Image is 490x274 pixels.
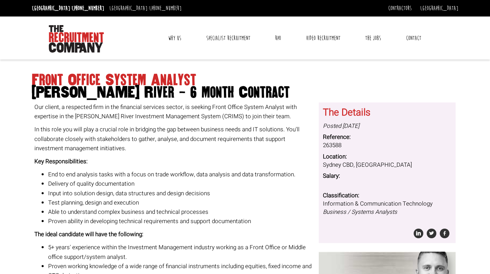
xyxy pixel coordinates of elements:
li: [GEOGRAPHIC_DATA]: [30,3,106,14]
p: Our client, a respected firm in the financial services sector, is seeking Front Office System Ana... [34,102,314,121]
a: [PHONE_NUMBER] [149,4,182,12]
a: Why Us [163,30,186,47]
h3: The Details [323,108,451,118]
a: Video Recruitment [301,30,346,47]
li: [GEOGRAPHIC_DATA]: [108,3,183,14]
a: [PHONE_NUMBER] [72,4,104,12]
li: Able to understand complex business and technical processes [48,207,314,217]
p: In this role you will play a crucial role in bridging the gap between business needs and IT solut... [34,125,314,153]
a: Contractors [388,4,412,12]
img: The Recruitment Company [49,25,104,53]
dt: Salary: [323,172,451,180]
li: Input into solution design, data structures and design decisions [48,189,314,198]
dt: Classification: [323,191,451,200]
h1: Front Office System Analyst [32,74,458,99]
dd: Sydney CBD, [GEOGRAPHIC_DATA] [323,161,451,169]
a: [GEOGRAPHIC_DATA] [420,4,458,12]
a: Contact [401,30,426,47]
i: Posted [DATE] [323,122,359,130]
li: Proven ability in developing technical requirements and support documentation [48,217,314,226]
dt: Location: [323,153,451,161]
a: RPO [270,30,286,47]
a: The Jobs [360,30,386,47]
li: Test planning, design and execution [48,198,314,207]
dd: Information & Communication Technology [323,200,451,217]
dd: 263588 [323,141,451,150]
li: Delivery of quality documentation [48,179,314,188]
dt: Reference: [323,133,451,141]
a: Specialist Recruitment [201,30,255,47]
span: [PERSON_NAME] River - 6 month Contract [32,86,458,99]
li: 5+ years' experience within the Investment Management industry working as a Front Office or Middl... [48,243,314,261]
strong: Key Responsibilities: [34,157,88,166]
li: End to end analysis tasks with a focus on trade workflow, data analysis and data transformation. [48,170,314,179]
strong: The ideal candidate will have the following: [34,230,143,239]
i: Business / Systems Analysts [323,208,397,216]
